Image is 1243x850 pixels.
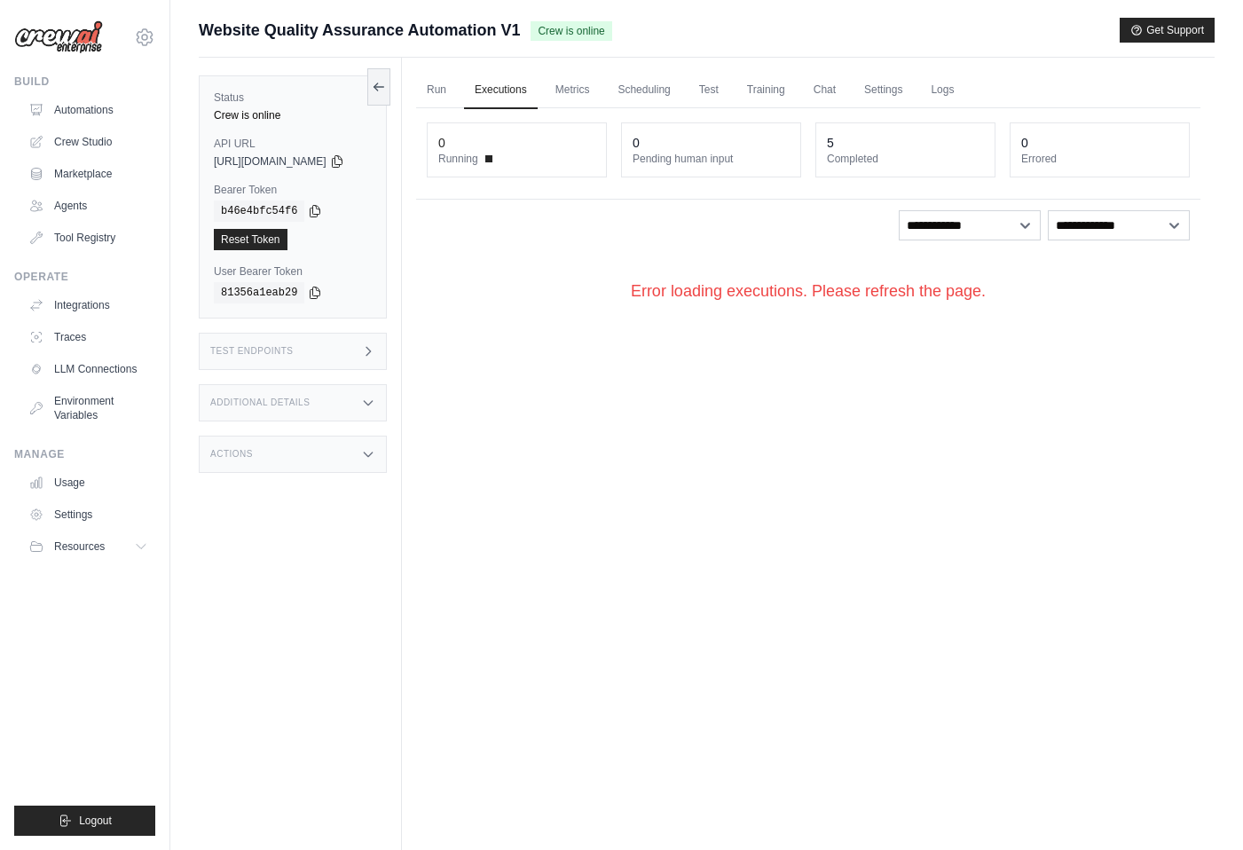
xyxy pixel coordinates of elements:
code: b46e4bfc54f6 [214,201,304,222]
button: Logout [14,806,155,836]
label: User Bearer Token [214,264,372,279]
a: Test [688,72,729,109]
a: Settings [854,72,913,109]
a: Environment Variables [21,387,155,429]
button: Resources [21,532,155,561]
button: Get Support [1120,18,1215,43]
div: 0 [1021,134,1028,152]
a: Executions [464,72,538,109]
span: Website Quality Assurance Automation V1 [199,18,520,43]
label: API URL [214,137,372,151]
div: 0 [438,134,445,152]
a: Usage [21,468,155,497]
a: Metrics [545,72,601,109]
a: Traces [21,323,155,351]
span: Resources [54,539,105,554]
span: Running [438,152,478,166]
a: Integrations [21,291,155,319]
img: Logo [14,20,103,54]
span: Crew is online [531,21,611,41]
a: Settings [21,500,155,529]
a: Run [416,72,457,109]
a: Marketplace [21,160,155,188]
div: Build [14,75,155,89]
div: 5 [827,134,834,152]
dt: Errored [1021,152,1178,166]
a: Tool Registry [21,224,155,252]
span: [URL][DOMAIN_NAME] [214,154,326,169]
div: Error loading executions. Please refresh the page. [416,251,1200,332]
a: Chat [803,72,846,109]
code: 81356a1eab29 [214,282,304,303]
label: Bearer Token [214,183,372,197]
span: Logout [79,814,112,828]
a: Logs [920,72,964,109]
a: Scheduling [607,72,681,109]
a: Training [736,72,796,109]
h3: Additional Details [210,397,310,408]
h3: Test Endpoints [210,346,294,357]
div: Crew is online [214,108,372,122]
a: Automations [21,96,155,124]
a: Reset Token [214,229,287,250]
h3: Actions [210,449,253,460]
div: 0 [633,134,640,152]
label: Status [214,91,372,105]
div: Operate [14,270,155,284]
a: Crew Studio [21,128,155,156]
dt: Completed [827,152,984,166]
a: Agents [21,192,155,220]
dt: Pending human input [633,152,790,166]
div: Manage [14,447,155,461]
a: LLM Connections [21,355,155,383]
